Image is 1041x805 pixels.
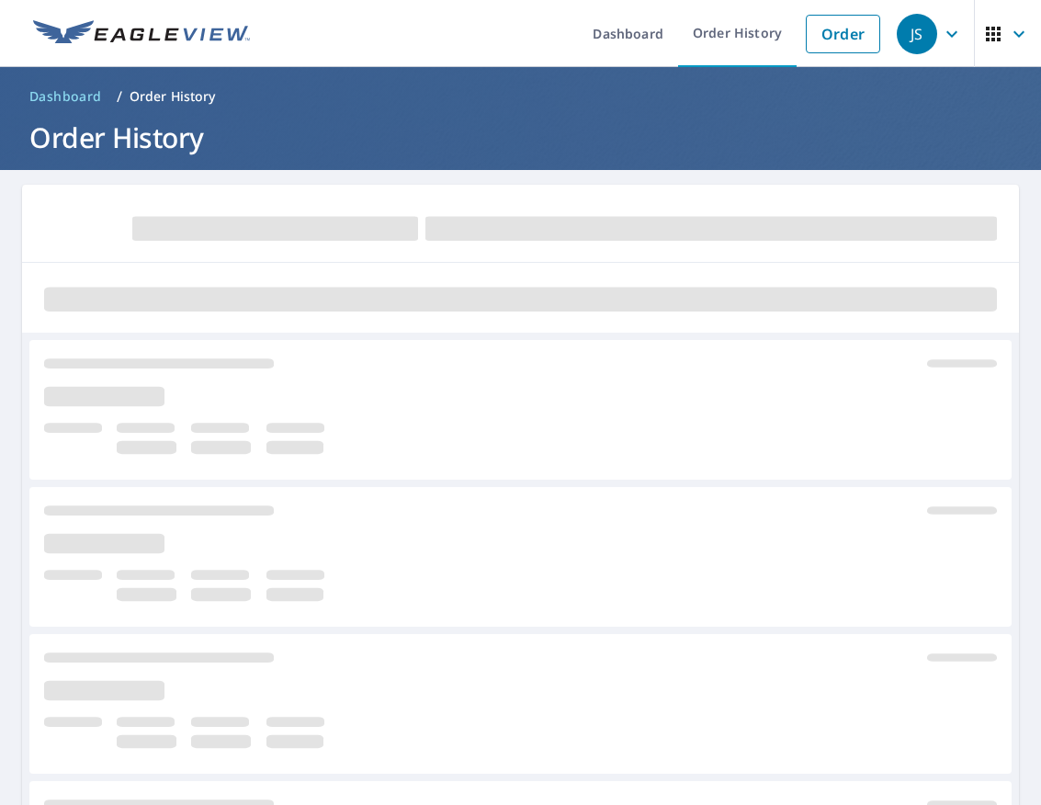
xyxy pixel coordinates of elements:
[117,85,122,108] li: /
[22,82,109,111] a: Dashboard
[33,20,250,48] img: EV Logo
[130,87,216,106] p: Order History
[22,82,1019,111] nav: breadcrumb
[897,14,937,54] div: JS
[29,87,102,106] span: Dashboard
[806,15,880,53] a: Order
[22,119,1019,156] h1: Order History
